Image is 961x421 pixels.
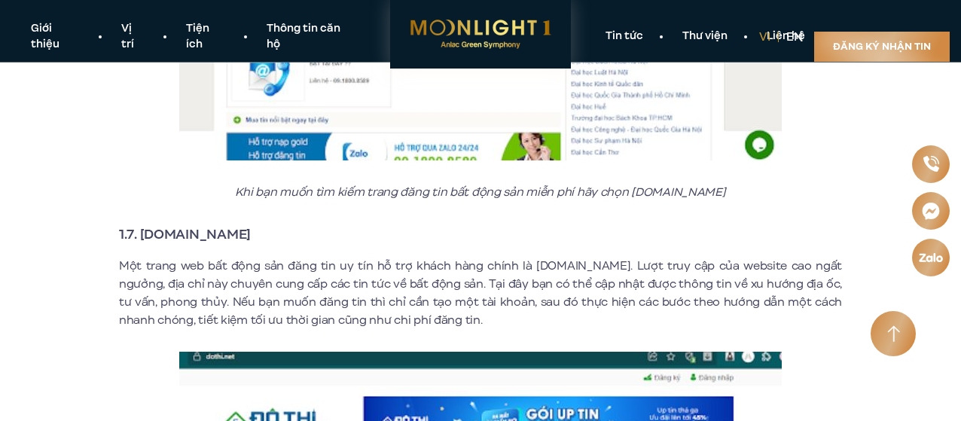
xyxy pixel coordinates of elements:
[119,257,842,329] p: Một trang web bất động sản đăng tin uy tín hỗ trợ khách hàng chính là [DOMAIN_NAME]. Lượt truy cậ...
[119,224,251,244] strong: 1.7. [DOMAIN_NAME]
[786,29,803,45] a: en
[166,21,247,53] a: Tiện ích
[586,29,663,44] a: Tin tức
[918,253,943,262] img: Zalo icon
[747,29,825,44] a: Liên hệ
[235,184,725,200] em: Khi bạn muốn tìm kiếm trang đăng tin bất động sản miễn phí hãy chọn [DOMAIN_NAME]
[814,32,950,62] a: Đăng ký nhận tin
[663,29,747,44] a: Thư viện
[247,21,375,53] a: Thông tin căn hộ
[759,29,770,45] a: vi
[923,156,938,172] img: Phone icon
[11,21,102,53] a: Giới thiệu
[102,21,166,53] a: Vị trí
[922,202,940,220] img: Messenger icon
[887,325,900,343] img: Arrow icon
